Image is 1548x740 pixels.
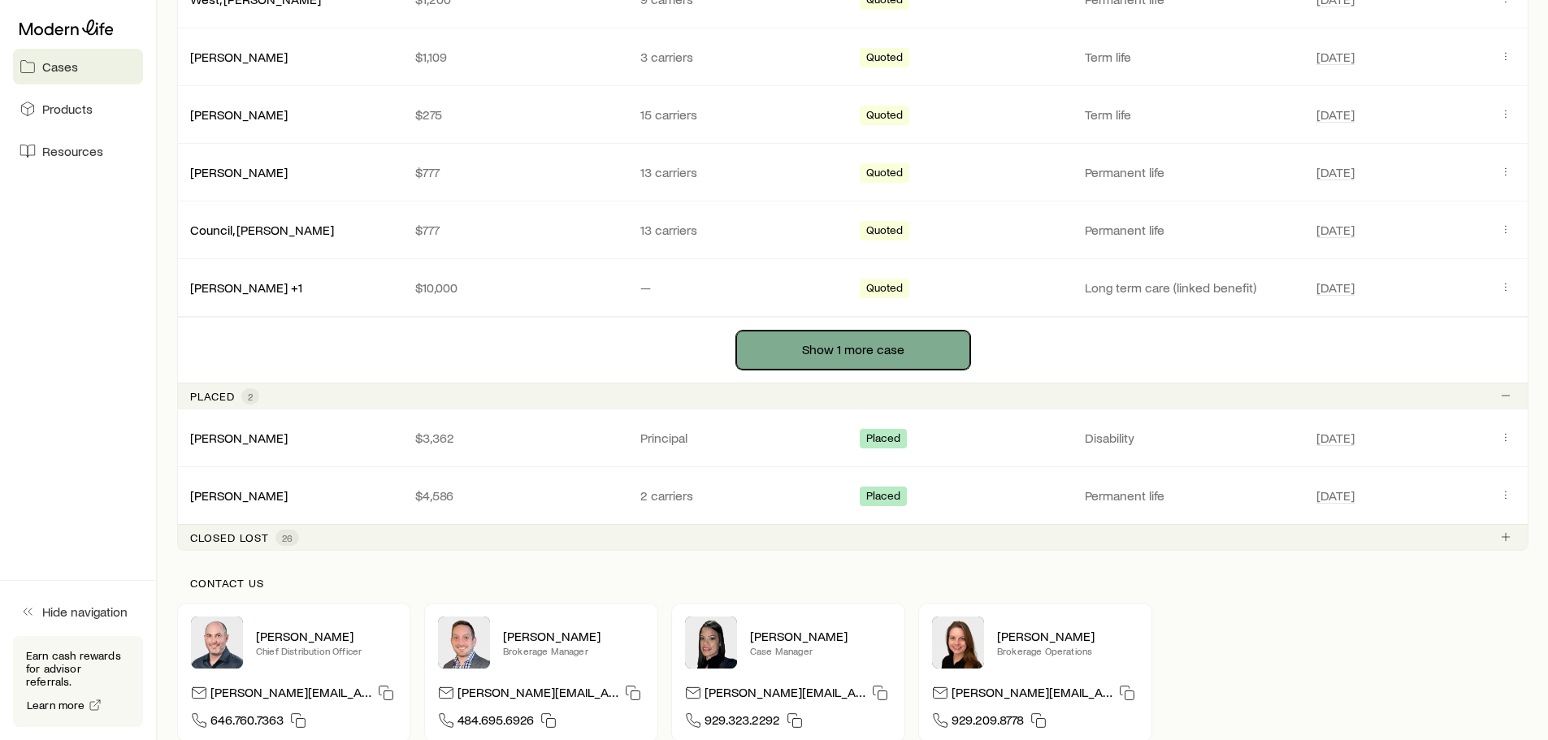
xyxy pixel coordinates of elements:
[415,164,614,180] p: $777
[1085,49,1297,65] p: Term life
[42,58,78,75] span: Cases
[190,531,269,544] p: Closed lost
[13,636,143,727] div: Earn cash rewards for advisor referrals.Learn more
[210,684,371,706] p: [PERSON_NAME][EMAIL_ADDRESS][DOMAIN_NAME]
[191,617,243,669] img: Dan Pierson
[415,222,614,238] p: $777
[190,279,302,295] a: [PERSON_NAME] +1
[248,390,253,403] span: 2
[210,712,284,734] span: 646.760.7363
[640,487,839,504] p: 2 carriers
[1316,279,1355,296] span: [DATE]
[1085,279,1297,296] p: Long term care (linked benefit)
[705,712,780,734] span: 929.323.2292
[997,644,1138,657] p: Brokerage Operations
[13,594,143,630] button: Hide navigation
[1085,430,1297,446] p: Disability
[640,164,839,180] p: 13 carriers
[438,617,490,669] img: Brandon Parry
[1085,222,1297,238] p: Permanent life
[952,712,1024,734] span: 929.209.8778
[256,644,397,657] p: Chief Distribution Officer
[190,164,288,180] a: [PERSON_NAME]
[190,222,334,237] a: Council, [PERSON_NAME]
[866,50,904,67] span: Quoted
[1085,106,1297,123] p: Term life
[415,279,614,296] p: $10,000
[640,430,839,446] p: Principal
[415,430,614,446] p: $3,362
[415,487,614,504] p: $4,586
[190,430,288,447] div: [PERSON_NAME]
[866,431,901,448] span: Placed
[640,279,839,296] p: —
[190,49,288,66] div: [PERSON_NAME]
[1316,49,1355,65] span: [DATE]
[13,49,143,84] a: Cases
[1316,106,1355,123] span: [DATE]
[13,133,143,169] a: Resources
[866,108,904,125] span: Quoted
[1085,487,1297,504] p: Permanent life
[503,644,644,657] p: Brokerage Manager
[1085,164,1297,180] p: Permanent life
[190,164,288,181] div: [PERSON_NAME]
[1316,164,1355,180] span: [DATE]
[190,222,334,239] div: Council, [PERSON_NAME]
[736,331,970,370] button: Show 1 more case
[640,49,839,65] p: 3 carriers
[190,390,235,403] p: Placed
[42,101,93,117] span: Products
[750,628,891,644] p: [PERSON_NAME]
[190,106,288,123] div: [PERSON_NAME]
[42,143,103,159] span: Resources
[415,106,614,123] p: $275
[705,684,865,706] p: [PERSON_NAME][EMAIL_ADDRESS][DOMAIN_NAME]
[415,49,614,65] p: $1,109
[1316,487,1355,504] span: [DATE]
[503,628,644,644] p: [PERSON_NAME]
[750,644,891,657] p: Case Manager
[997,628,1138,644] p: [PERSON_NAME]
[42,604,128,620] span: Hide navigation
[27,699,85,711] span: Learn more
[190,49,288,64] a: [PERSON_NAME]
[190,487,288,504] div: [PERSON_NAME]
[26,649,130,688] p: Earn cash rewards for advisor referrals.
[640,222,839,238] p: 13 carriers
[13,91,143,127] a: Products
[685,617,737,669] img: Elana Hasten
[457,684,618,706] p: [PERSON_NAME][EMAIL_ADDRESS][DOMAIN_NAME]
[190,279,302,296] div: [PERSON_NAME] +1
[282,531,293,544] span: 26
[190,430,288,445] a: [PERSON_NAME]
[866,223,904,240] span: Quoted
[1316,222,1355,238] span: [DATE]
[640,106,839,123] p: 15 carriers
[190,577,1515,590] p: Contact us
[457,712,534,734] span: 484.695.6926
[256,628,397,644] p: [PERSON_NAME]
[952,684,1112,706] p: [PERSON_NAME][EMAIL_ADDRESS][DOMAIN_NAME]
[190,487,288,503] a: [PERSON_NAME]
[1316,430,1355,446] span: [DATE]
[866,489,901,506] span: Placed
[866,281,904,298] span: Quoted
[190,106,288,122] a: [PERSON_NAME]
[866,166,904,183] span: Quoted
[932,617,984,669] img: Ellen Wall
